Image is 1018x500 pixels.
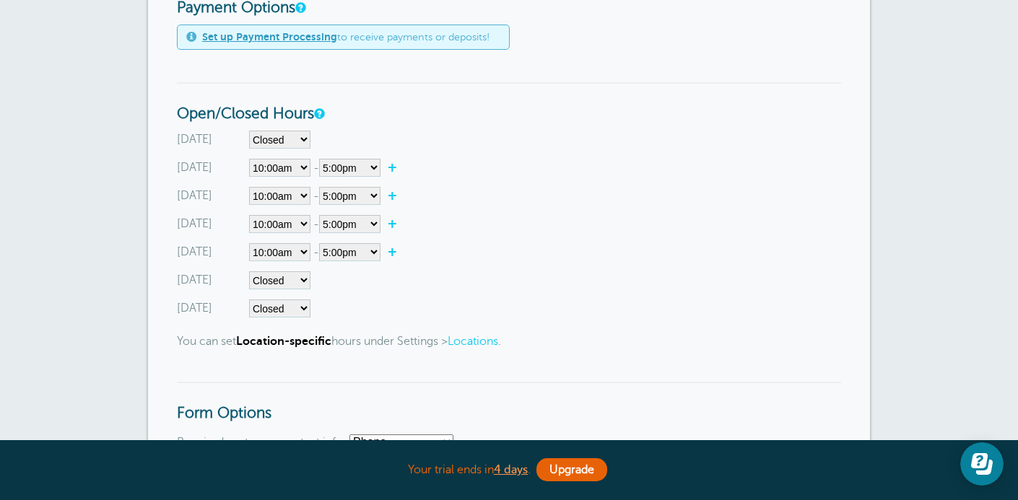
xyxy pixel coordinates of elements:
[380,160,412,175] a: +
[177,131,212,149] label: [DATE]
[314,109,323,118] a: These are your default hours. You can set Location-specific hours under Settings > Locations<br><...
[177,382,841,423] h3: Form Options
[313,162,380,175] span: -
[295,3,304,12] a: Turn this option on to add a pay link to reminders for appointments booked through the booking fo...
[177,271,212,289] label: [DATE]
[313,246,380,259] span: -
[202,31,490,43] span: to receive payments or deposits!
[177,436,347,449] label: Required customer contact info:
[177,335,841,348] p: You can set hours under Settings > .
[236,335,331,348] strong: Location-specific
[177,243,212,261] label: [DATE]
[177,215,212,233] label: [DATE]
[380,216,412,231] a: +
[536,458,607,481] a: Upgrade
[960,442,1004,486] iframe: Resource center
[448,335,498,348] a: Locations
[177,299,212,317] label: [DATE]
[313,218,380,231] span: -
[380,188,412,203] a: +
[177,159,212,177] label: [DATE]
[380,245,412,259] a: +
[202,31,337,43] a: Set up Payment Processing
[177,187,212,205] label: [DATE]
[313,190,380,203] span: -
[494,463,528,476] a: 4 days
[177,82,841,123] h3: Open/Closed Hours
[148,455,870,486] div: Your trial ends in .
